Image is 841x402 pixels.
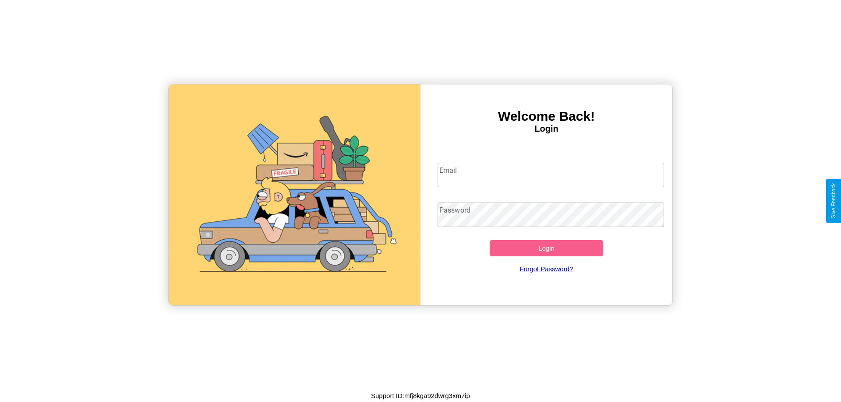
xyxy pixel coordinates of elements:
[371,390,470,402] p: Support ID: mfj8kga92dwrg3xm7ip
[830,183,837,219] div: Give Feedback
[420,124,672,134] h4: Login
[420,109,672,124] h3: Welcome Back!
[169,84,420,305] img: gif
[490,240,603,256] button: Login
[433,256,660,281] a: Forgot Password?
